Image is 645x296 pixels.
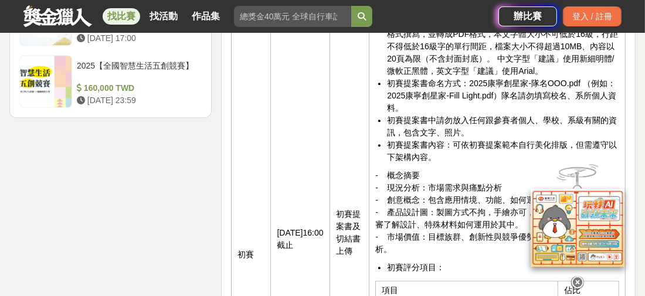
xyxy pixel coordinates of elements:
div: 2025【全國智慧生活五創競賽】 [77,60,197,82]
li: 初賽提案書內容：可依初賽提案範本自行美化排版，但需遵守以下架構內容。 [387,139,619,164]
a: 找比賽 [103,8,140,25]
div: [DATE] 17:00 [77,32,197,45]
img: d2146d9a-e6f6-4337-9592-8cefde37ba6b.png [531,189,624,267]
input: 總獎金40萬元 全球自行車設計比賽 [234,6,351,27]
div: 160,000 TWD [77,82,197,94]
p: - 概念摘要 - 現況分析：市場需求與痛點分析 - 創意概念：包含應用情境、功能、如何運用 - 產品設計圖：製圖方式不拘，手繪亦可，可輔以文字說明，讓評審了解設計、特殊材料如何運用於其中。 - ... [375,169,619,256]
a: 找活動 [145,8,182,25]
a: 作品集 [187,8,225,25]
div: 登入 / 註冊 [563,6,622,26]
div: [DATE] 23:59 [77,94,197,107]
li: 初賽提案書命名方式：2025康寧創星家-隊名OOO.pdf （例如：2025康寧創星家-Fill Light.pdf）隊名請勿填寫校名、系所個人資料。 [387,77,619,114]
a: 2025【全國智慧生活五創競賽】 160,000 TWD [DATE] 23:59 [19,55,202,108]
li: 初賽提案書中請勿放入任何跟參賽者個人、學校、系級有關的資訊，包含文字、照片。 [387,114,619,139]
a: 辦比賽 [498,6,557,26]
li: 初賽提案書繳交格式：請務必依照主辦單位提供的初賽提案範本格式撰寫，並轉成PDF格式，本文字體大小不可低於16級，行距不得低於16級字的單行間距，檔案大小不得超過10MB、內容以20頁為限（不含封... [387,16,619,77]
li: 初賽評分項目： [387,261,619,274]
